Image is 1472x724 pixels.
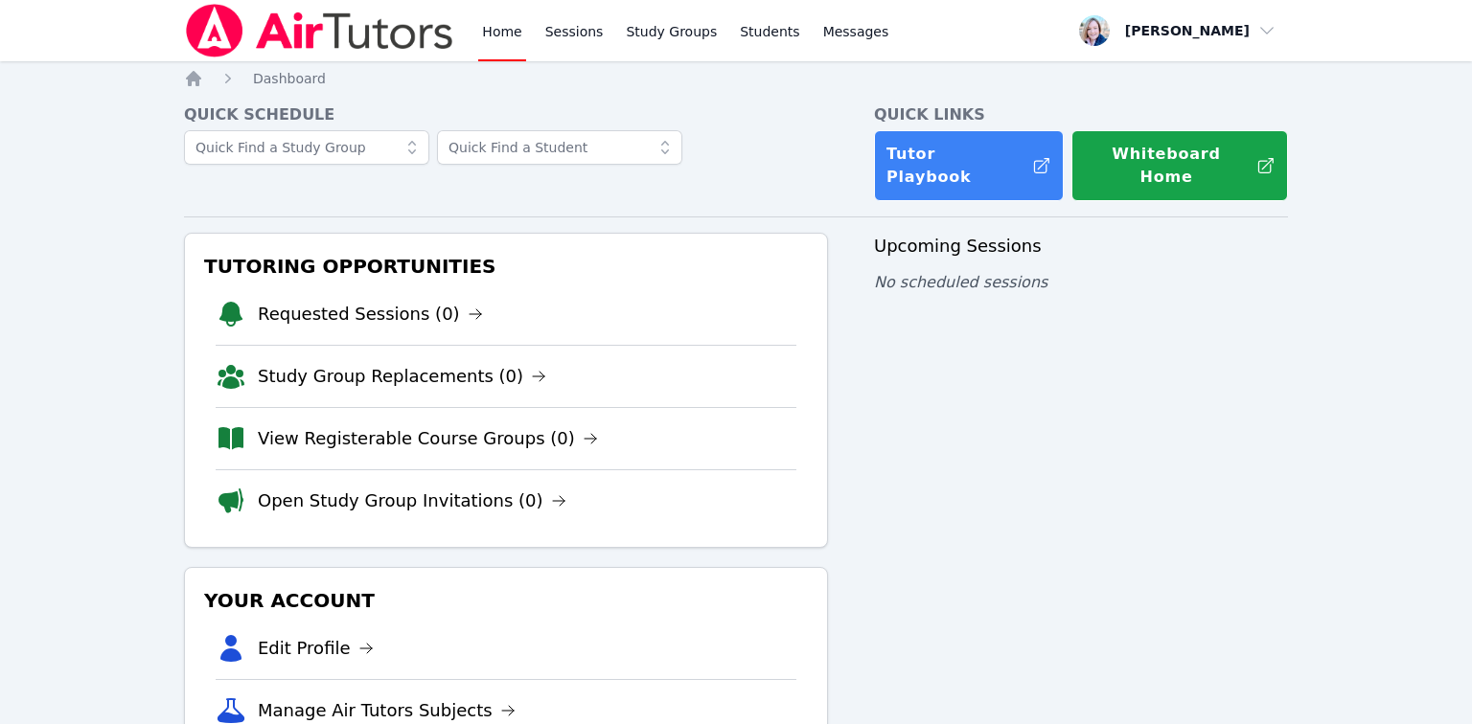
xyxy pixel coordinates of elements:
[253,71,326,86] span: Dashboard
[200,583,812,618] h3: Your Account
[253,69,326,88] a: Dashboard
[258,363,546,390] a: Study Group Replacements (0)
[1071,130,1288,201] button: Whiteboard Home
[184,103,828,126] h4: Quick Schedule
[874,130,1064,201] a: Tutor Playbook
[874,103,1288,126] h4: Quick Links
[184,130,429,165] input: Quick Find a Study Group
[184,4,455,57] img: Air Tutors
[258,697,516,724] a: Manage Air Tutors Subjects
[258,635,374,662] a: Edit Profile
[200,249,812,283] h3: Tutoring Opportunities
[184,69,1288,88] nav: Breadcrumb
[823,22,889,41] span: Messages
[258,301,483,328] a: Requested Sessions (0)
[437,130,682,165] input: Quick Find a Student
[874,273,1047,291] span: No scheduled sessions
[258,487,566,514] a: Open Study Group Invitations (0)
[258,425,598,452] a: View Registerable Course Groups (0)
[874,233,1288,260] h3: Upcoming Sessions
